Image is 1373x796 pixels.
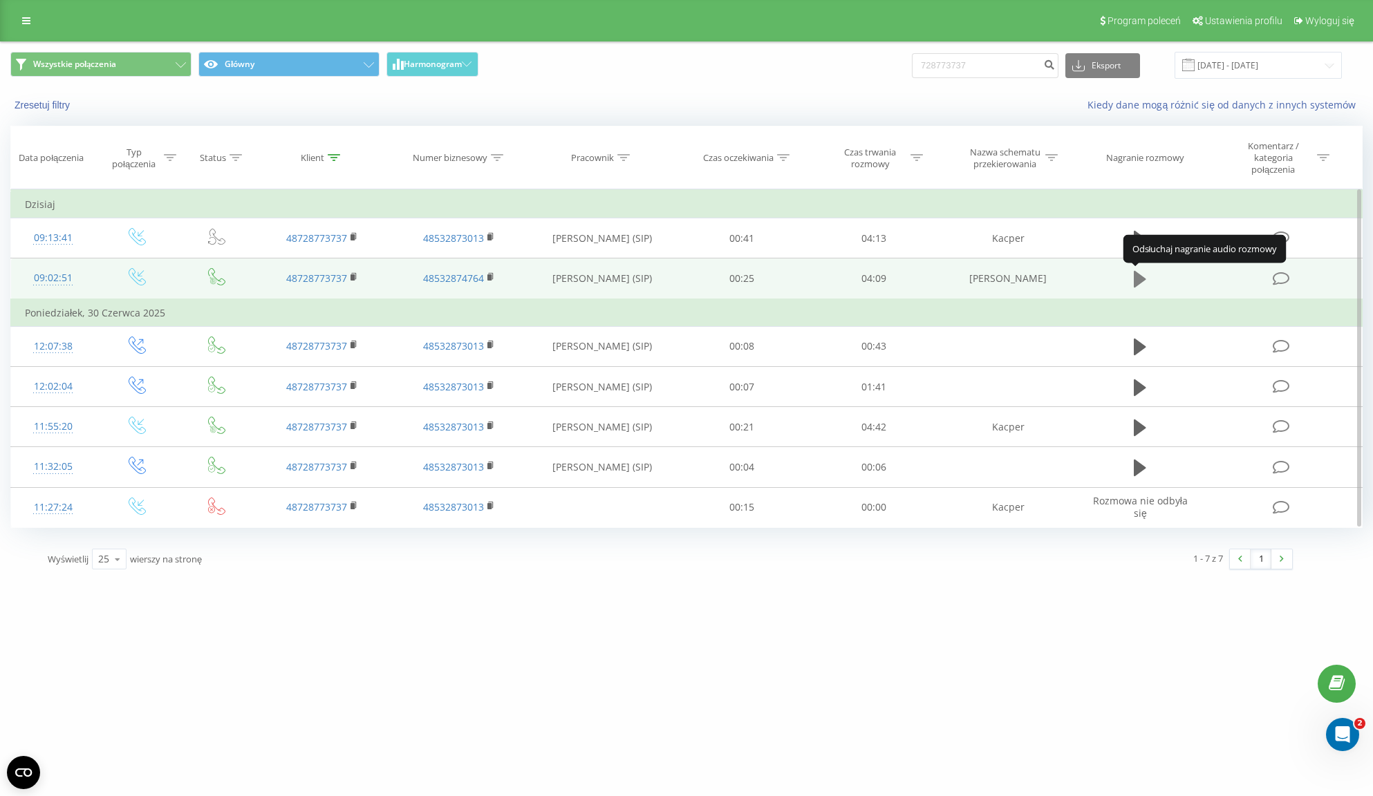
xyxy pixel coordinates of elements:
span: Wszystkie połączenia [33,59,116,70]
td: 00:06 [807,447,940,487]
a: 48532873013 [423,380,484,393]
button: Eksport [1065,53,1140,78]
button: Zresetuj filtry [10,99,77,111]
span: Wyloguj się [1305,15,1354,26]
td: Kacper [940,407,1077,447]
td: 00:00 [807,487,940,527]
a: 48728773737 [286,420,347,433]
iframe: Intercom live chat [1326,718,1359,751]
button: Wszystkie połączenia [10,52,192,77]
td: 00:25 [675,258,807,299]
span: wierszy na stronę [130,553,202,565]
td: 04:13 [807,218,940,258]
div: Nazwa schematu przekierowania [968,146,1042,170]
div: Nagranie rozmowy [1106,152,1184,164]
td: Kacper [940,487,1077,527]
a: 1 [1251,549,1271,569]
span: Harmonogram [404,59,462,69]
div: 09:13:41 [25,225,82,252]
div: Klient [301,152,324,164]
div: Komentarz / kategoria połączenia [1233,140,1314,176]
a: 48532873013 [423,231,484,245]
div: Data połączenia [19,152,84,164]
td: 01:41 [807,367,940,407]
div: 12:07:38 [25,333,82,360]
a: 48728773737 [286,500,347,513]
button: Open CMP widget [7,756,40,789]
td: [PERSON_NAME] (SIP) [528,258,676,299]
td: [PERSON_NAME] (SIP) [528,218,676,258]
td: [PERSON_NAME] (SIP) [528,407,676,447]
td: 00:04 [675,447,807,487]
span: Wyświetlij [48,553,88,565]
input: Wyszukiwanie według numeru [912,53,1058,78]
div: 11:32:05 [25,453,82,480]
td: 04:42 [807,407,940,447]
a: 48728773737 [286,339,347,352]
button: Główny [198,52,380,77]
td: [PERSON_NAME] (SIP) [528,326,676,366]
td: 00:43 [807,326,940,366]
div: Numer biznesowy [413,152,487,164]
td: 00:07 [675,367,807,407]
span: Ustawienia profilu [1205,15,1282,26]
div: Odsłuchaj nagranie audio rozmowy [1123,235,1287,263]
td: Kacper [940,218,1077,258]
div: 1 - 7 z 7 [1193,551,1223,565]
div: Czas trwania rozmowy [833,146,907,170]
div: Status [200,152,226,164]
a: 48532873013 [423,460,484,473]
div: 09:02:51 [25,265,82,292]
div: Czas oczekiwania [703,152,774,164]
td: 00:41 [675,218,807,258]
span: Program poleceń [1108,15,1181,26]
a: 48532874764 [423,272,484,285]
a: 48532873013 [423,420,484,433]
td: [PERSON_NAME] [940,258,1077,299]
a: 48728773737 [286,231,347,245]
a: 48532873013 [423,339,484,352]
a: Kiedy dane mogą różnić się od danych z innych systemów [1087,98,1363,111]
td: 00:08 [675,326,807,366]
a: 48532873013 [423,500,484,513]
span: Rozmowa nie odbyła się [1093,494,1188,520]
td: [PERSON_NAME] (SIP) [528,367,676,407]
a: 48728773737 [286,380,347,393]
div: Pracownik [571,152,614,164]
td: Dzisiaj [11,191,1363,218]
td: Poniedziałek, 30 Czerwca 2025 [11,299,1363,327]
a: 48728773737 [286,272,347,285]
span: 2 [1354,718,1365,729]
div: 11:27:24 [25,494,82,521]
td: 00:21 [675,407,807,447]
div: 25 [98,552,109,566]
td: 00:15 [675,487,807,527]
td: 04:09 [807,258,940,299]
div: 11:55:20 [25,413,82,440]
td: [PERSON_NAME] (SIP) [528,447,676,487]
div: 12:02:04 [25,373,82,400]
button: Harmonogram [386,52,478,77]
div: Typ połączenia [107,146,160,170]
a: 48728773737 [286,460,347,473]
